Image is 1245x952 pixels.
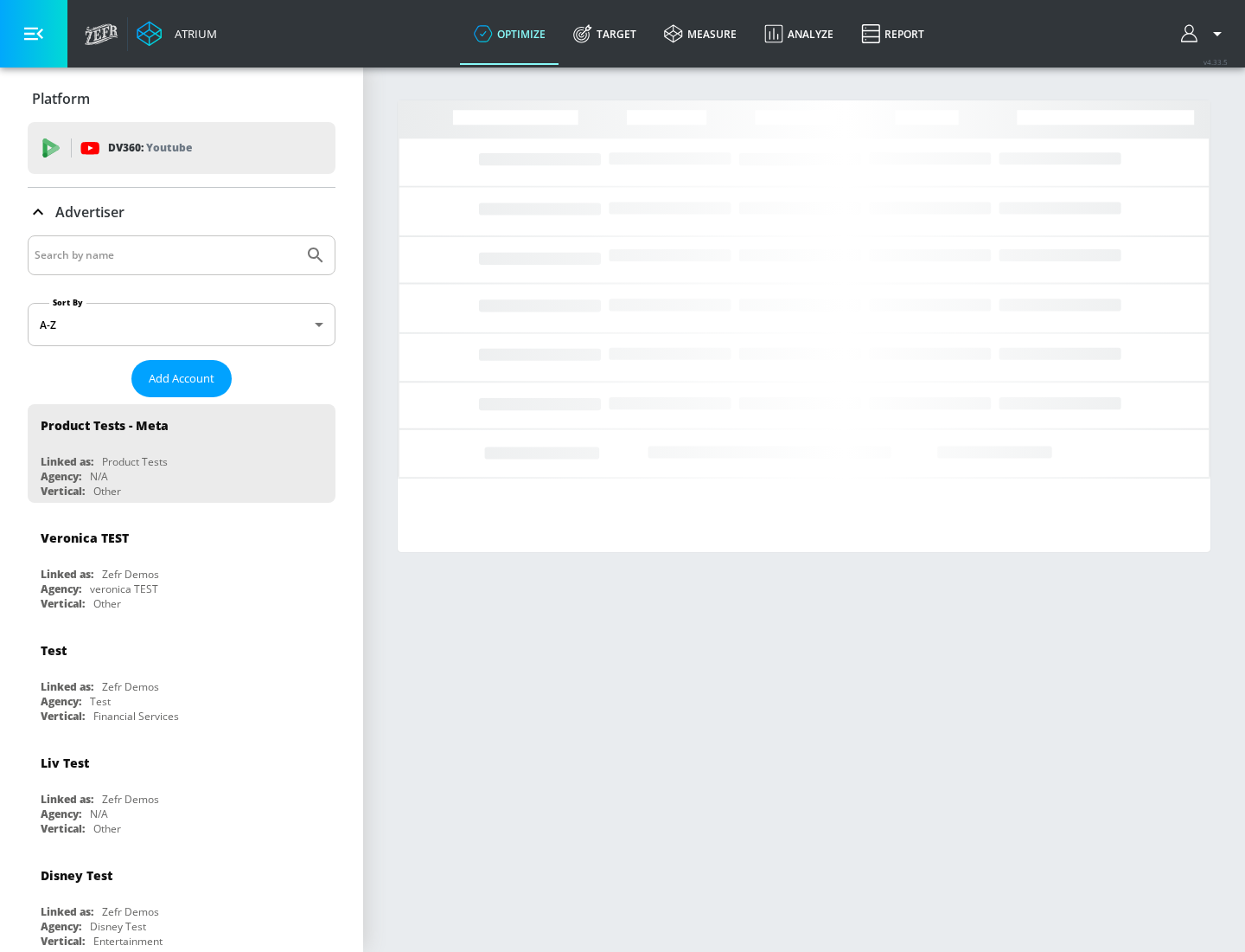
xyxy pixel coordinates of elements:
[90,582,158,596] div: veronica TEST
[559,3,650,65] a: Target
[41,694,81,709] div: Agency:
[750,3,847,65] a: Analyze
[28,122,335,174] div: DV360: Youtube
[93,484,121,499] div: Other
[93,709,179,724] div: Financial Services
[168,26,217,42] div: Atrium
[28,742,335,840] div: Liv TestLinked as:Zefr DemosAgency:N/AVertical:Other
[28,517,335,615] div: Veronica TESTLinked as:Zefr DemosAgency:veronica TESTVertical:Other
[28,188,335,236] div: Advertiser
[41,642,67,659] div: Test
[93,934,163,949] div: Entertainment
[102,904,159,919] div: Zefr Demos
[90,694,111,709] div: Test
[41,755,89,771] div: Liv Test
[41,919,81,934] div: Agency:
[108,138,192,158] p: DV360:
[102,792,159,807] div: Zefr Demos
[131,360,232,397] button: Add Account
[41,417,169,434] div: Product Tests - Meta
[28,629,335,728] div: TestLinked as:Zefr DemosAgency:TestVertical:Financial Services
[28,404,335,503] div: Product Tests - MetaLinked as:Product TestsAgency:N/AVertical:Other
[55,203,124,222] p: Advertiser
[41,867,112,884] div: Disney Test
[90,807,108,821] div: N/A
[41,934,85,949] div: Vertical:
[149,369,214,389] span: Add Account
[90,919,146,934] div: Disney Test
[41,792,93,807] div: Linked as:
[102,567,159,582] div: Zefr Demos
[102,454,168,469] div: Product Tests
[650,3,750,65] a: measure
[460,3,559,65] a: optimize
[847,3,938,65] a: Report
[137,21,217,47] a: Atrium
[41,807,81,821] div: Agency:
[93,596,121,611] div: Other
[32,89,90,108] p: Platform
[90,469,108,484] div: N/A
[35,244,297,267] input: Search by name
[28,303,335,346] div: A-Z
[1203,57,1228,67] span: v 4.33.5
[28,74,335,123] div: Platform
[41,904,93,919] div: Linked as:
[41,484,85,499] div: Vertical:
[41,469,81,484] div: Agency:
[41,454,93,469] div: Linked as:
[41,596,85,611] div: Vertical:
[41,821,85,836] div: Vertical:
[49,297,86,308] label: Sort By
[41,530,129,546] div: Veronica TEST
[146,138,192,157] p: Youtube
[41,567,93,582] div: Linked as:
[102,679,159,694] div: Zefr Demos
[41,679,93,694] div: Linked as:
[41,582,81,596] div: Agency:
[93,821,121,836] div: Other
[41,709,85,724] div: Vertical:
